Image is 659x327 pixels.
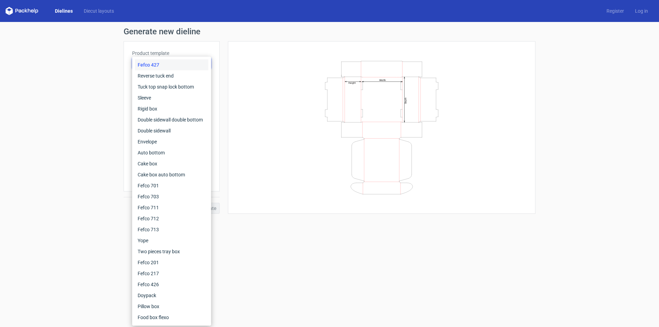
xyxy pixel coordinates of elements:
div: Cake box auto bottom [135,169,208,180]
a: Dielines [49,8,78,14]
div: Two pieces tray box [135,246,208,257]
a: Log in [629,8,654,14]
a: Diecut layouts [78,8,119,14]
div: Fefco 711 [135,202,208,213]
div: Food box flexo [135,312,208,323]
div: Rigid box [135,103,208,114]
div: Doypack [135,290,208,301]
div: Fefco 201 [135,257,208,268]
label: Product template [132,50,211,57]
div: Envelope [135,136,208,147]
div: Double sidewall [135,125,208,136]
div: Fefco 426 [135,279,208,290]
div: Fefco 712 [135,213,208,224]
a: Register [601,8,629,14]
text: Width [379,78,386,81]
div: Fefco 217 [135,268,208,279]
div: Fefco 427 [135,59,208,70]
div: Fefco 703 [135,191,208,202]
text: Depth [404,97,407,103]
div: Yope [135,235,208,246]
div: Fefco 713 [135,224,208,235]
text: Height [348,81,356,84]
div: Double sidewall double bottom [135,114,208,125]
div: Tuck top snap lock bottom [135,81,208,92]
div: Reverse tuck end [135,70,208,81]
div: Cake box [135,158,208,169]
h1: Generate new dieline [124,27,535,36]
div: Fefco 701 [135,180,208,191]
div: Sleeve [135,92,208,103]
div: Pillow box [135,301,208,312]
div: Auto bottom [135,147,208,158]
